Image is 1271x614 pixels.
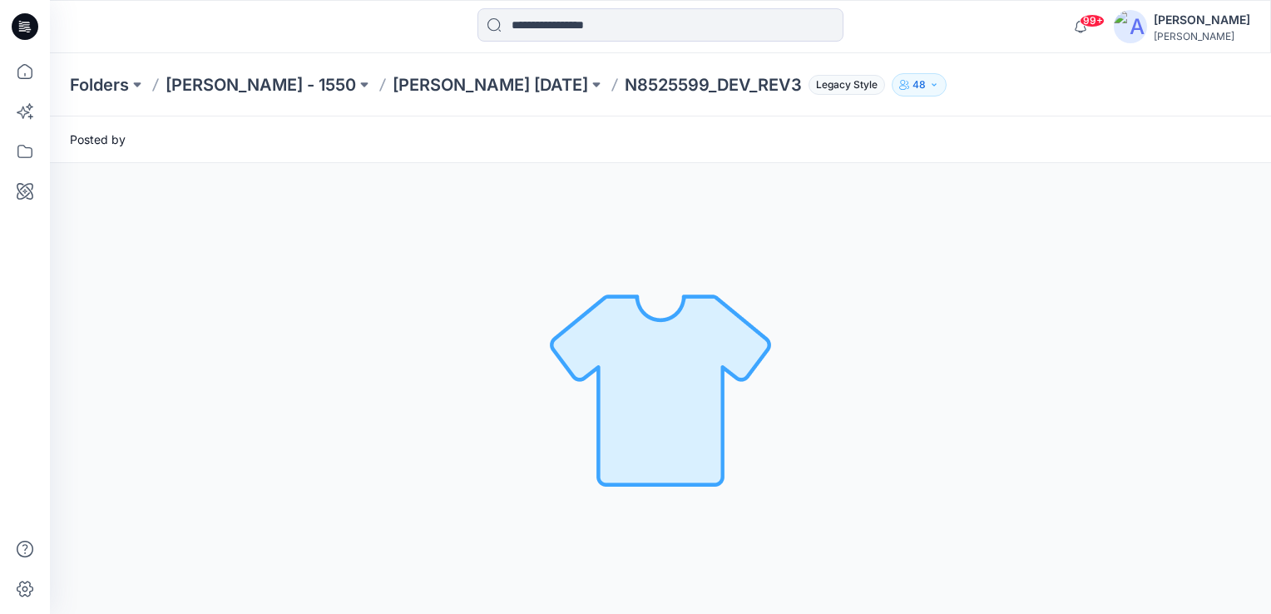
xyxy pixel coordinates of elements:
[544,272,777,505] img: No Outline
[809,75,885,95] span: Legacy Style
[70,73,129,97] a: Folders
[1154,30,1250,42] div: [PERSON_NAME]
[1114,10,1147,43] img: avatar
[625,73,802,97] p: N8525599_DEV_REV3
[892,73,947,97] button: 48
[166,73,356,97] a: [PERSON_NAME] - 1550
[912,76,926,94] p: 48
[1080,14,1105,27] span: 99+
[1154,10,1250,30] div: [PERSON_NAME]
[70,131,126,148] span: Posted by
[802,73,885,97] button: Legacy Style
[393,73,588,97] a: [PERSON_NAME] [DATE]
